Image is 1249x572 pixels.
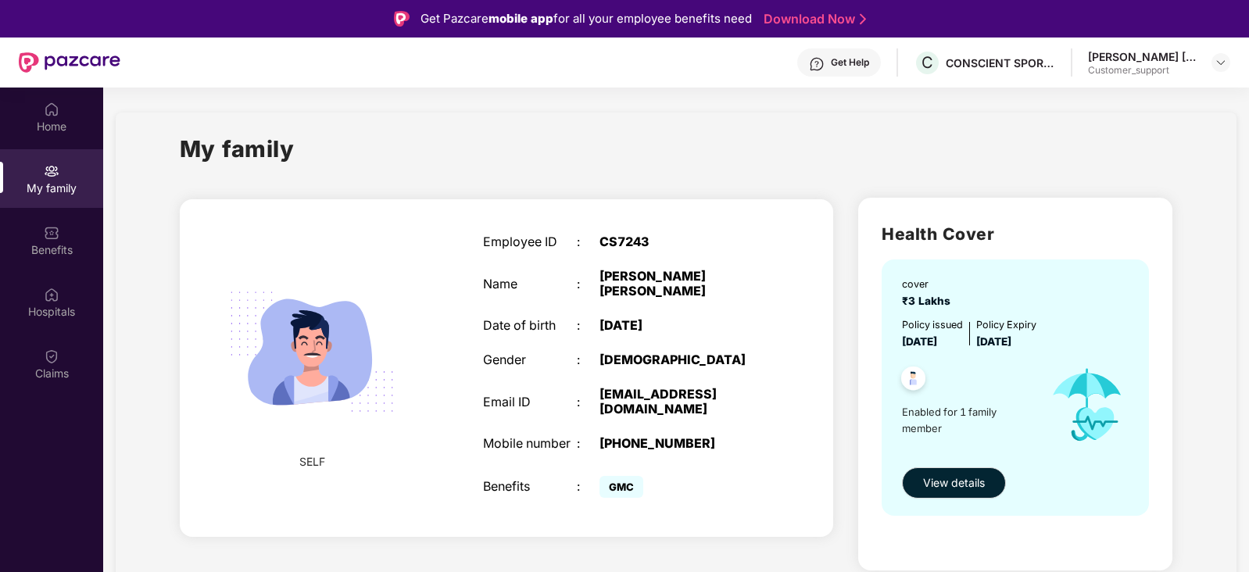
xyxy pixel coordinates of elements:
[489,11,553,26] strong: mobile app
[902,404,1036,436] span: Enabled for 1 family member
[577,479,600,494] div: :
[599,436,763,451] div: [PHONE_NUMBER]
[44,349,59,364] img: svg+xml;base64,PHN2ZyBpZD0iQ2xhaW0iIHhtbG5zPSJodHRwOi8vd3d3LnczLm9yZy8yMDAwL3N2ZyIgd2lkdGg9IjIwIi...
[1088,49,1197,64] div: [PERSON_NAME] [PERSON_NAME]
[976,317,1036,333] div: Policy Expiry
[44,163,59,179] img: svg+xml;base64,PHN2ZyB3aWR0aD0iMjAiIGhlaWdodD0iMjAiIHZpZXdCb3g9IjAgMCAyMCAyMCIgZmlsbD0ibm9uZSIgeG...
[894,362,932,400] img: svg+xml;base64,PHN2ZyB4bWxucz0iaHR0cDovL3d3dy53My5vcmcvMjAwMC9zdmciIHdpZHRoPSI0OC45NDMiIGhlaWdodD...
[599,476,643,498] span: GMC
[599,234,763,249] div: CS7243
[44,287,59,302] img: svg+xml;base64,PHN2ZyBpZD0iSG9zcGl0YWxzIiB4bWxucz0iaHR0cDovL3d3dy53My5vcmcvMjAwMC9zdmciIHdpZHRoPS...
[19,52,120,73] img: New Pazcare Logo
[577,436,600,451] div: :
[483,436,576,451] div: Mobile number
[902,277,957,292] div: cover
[599,352,763,367] div: [DEMOGRAPHIC_DATA]
[831,56,869,69] div: Get Help
[809,56,825,72] img: svg+xml;base64,PHN2ZyBpZD0iSGVscC0zMngzMiIgeG1sbnM9Imh0dHA6Ly93d3cudzMub3JnLzIwMDAvc3ZnIiB3aWR0aD...
[599,269,763,299] div: [PERSON_NAME] [PERSON_NAME]
[210,250,413,453] img: svg+xml;base64,PHN2ZyB4bWxucz0iaHR0cDovL3d3dy53My5vcmcvMjAwMC9zdmciIHdpZHRoPSIyMjQiIGhlaWdodD0iMT...
[577,277,600,291] div: :
[577,352,600,367] div: :
[577,318,600,333] div: :
[922,53,933,72] span: C
[421,9,752,28] div: Get Pazcare for all your employee benefits need
[1215,56,1227,69] img: svg+xml;base64,PHN2ZyBpZD0iRHJvcGRvd24tMzJ4MzIiIHhtbG5zPSJodHRwOi8vd3d3LnczLm9yZy8yMDAwL3N2ZyIgd2...
[902,467,1006,499] button: View details
[483,352,576,367] div: Gender
[923,474,985,492] span: View details
[483,395,576,409] div: Email ID
[882,221,1149,247] h2: Health Cover
[1088,64,1197,77] div: Customer_support
[483,277,576,291] div: Name
[577,234,600,249] div: :
[599,318,763,333] div: [DATE]
[902,295,957,307] span: ₹3 Lakhs
[764,11,861,27] a: Download Now
[1036,351,1138,460] img: icon
[483,479,576,494] div: Benefits
[902,335,937,348] span: [DATE]
[299,453,325,470] span: SELF
[946,55,1055,70] div: CONSCIENT SPORTS LLP
[394,11,410,27] img: Logo
[577,395,600,409] div: :
[976,335,1011,348] span: [DATE]
[483,234,576,249] div: Employee ID
[44,225,59,241] img: svg+xml;base64,PHN2ZyBpZD0iQmVuZWZpdHMiIHhtbG5zPSJodHRwOi8vd3d3LnczLm9yZy8yMDAwL3N2ZyIgd2lkdGg9Ij...
[180,131,295,166] h1: My family
[483,318,576,333] div: Date of birth
[860,11,866,27] img: Stroke
[902,317,963,333] div: Policy issued
[44,102,59,117] img: svg+xml;base64,PHN2ZyBpZD0iSG9tZSIgeG1sbnM9Imh0dHA6Ly93d3cudzMub3JnLzIwMDAvc3ZnIiB3aWR0aD0iMjAiIG...
[599,387,763,416] div: [EMAIL_ADDRESS][DOMAIN_NAME]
